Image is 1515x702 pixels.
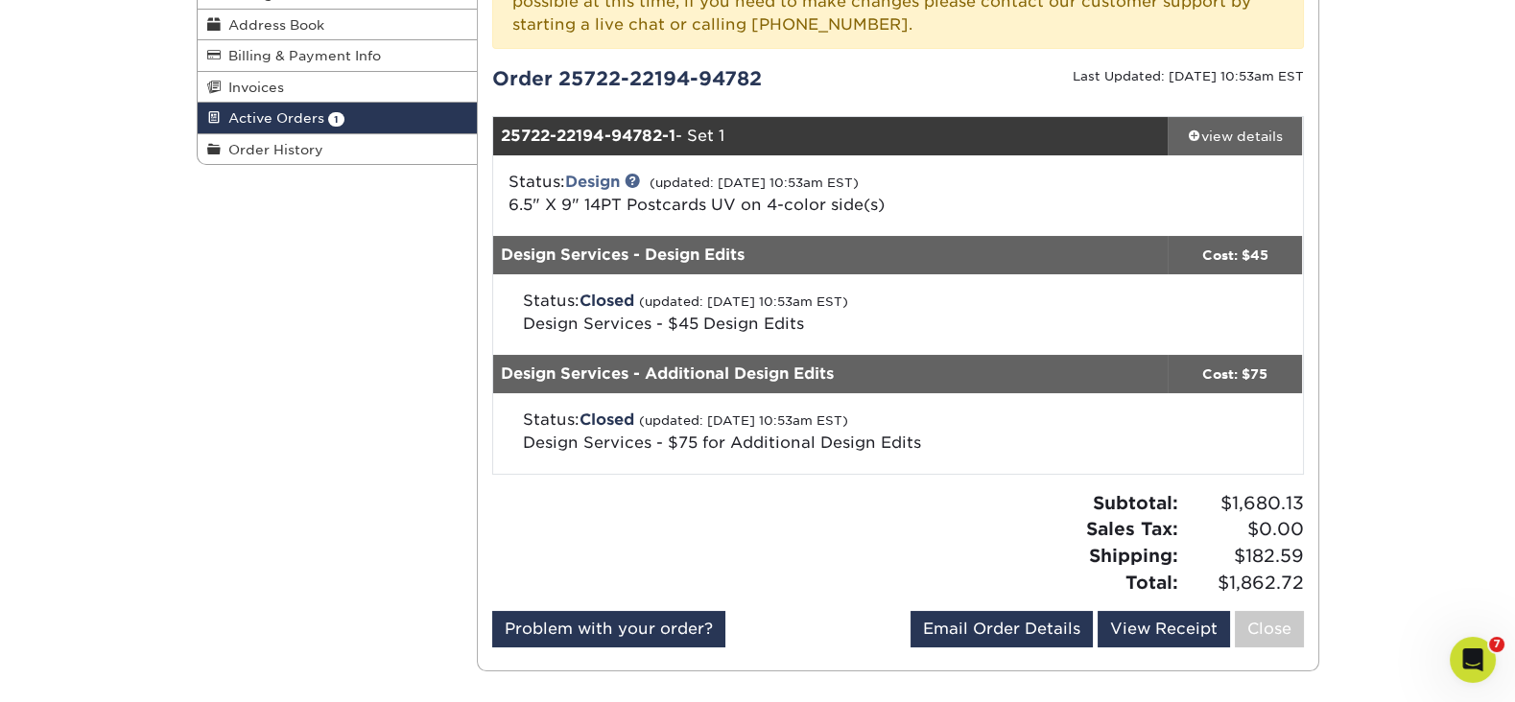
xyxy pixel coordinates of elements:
[650,175,859,190] small: (updated: [DATE] 10:53am EST)
[221,80,284,95] span: Invoices
[1093,492,1178,513] strong: Subtotal:
[501,246,745,264] strong: Design Services - Design Edits
[1184,516,1304,543] span: $0.00
[565,173,620,191] a: Design
[1184,570,1304,597] span: $1,862.72
[492,611,725,647] a: Problem with your order?
[1168,117,1303,155] a: view details
[198,40,478,71] a: Billing & Payment Info
[509,409,1028,455] div: Status:
[221,48,381,63] span: Billing & Payment Info
[523,315,804,333] span: Design Services - $45 Design Edits
[478,64,898,93] div: Order 25722-22194-94782
[580,292,634,310] span: Closed
[501,364,834,383] strong: Design Services - Additional Design Edits
[639,413,848,428] small: (updated: [DATE] 10:53am EST)
[501,127,675,145] strong: 25722-22194-94782-1
[1184,543,1304,570] span: $182.59
[1489,637,1504,652] span: 7
[198,10,478,40] a: Address Book
[1184,490,1304,517] span: $1,680.13
[1086,518,1178,539] strong: Sales Tax:
[1168,127,1303,146] div: view details
[1202,366,1267,382] strong: Cost: $75
[509,196,885,214] a: 6.5" X 9" 14PT Postcards UV on 4-color side(s)
[1073,69,1304,83] small: Last Updated: [DATE] 10:53am EST
[911,611,1093,647] a: Email Order Details
[5,643,163,695] iframe: Google Customer Reviews
[328,112,344,127] span: 1
[509,290,1028,336] div: Status:
[1089,545,1178,566] strong: Shipping:
[198,103,478,133] a: Active Orders 1
[1235,611,1304,647] a: Close
[1450,637,1496,683] iframe: Intercom live chat
[1202,247,1268,263] strong: Cost: $45
[1098,611,1230,647] a: View Receipt
[494,171,1032,217] div: Status:
[1125,572,1178,593] strong: Total:
[493,117,1168,155] div: - Set 1
[221,17,324,33] span: Address Book
[198,134,478,164] a: Order History
[580,410,634,429] span: Closed
[221,142,323,157] span: Order History
[221,110,324,126] span: Active Orders
[639,294,848,309] small: (updated: [DATE] 10:53am EST)
[198,72,478,103] a: Invoices
[523,433,921,452] span: Design Services - $75 for Additional Design Edits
